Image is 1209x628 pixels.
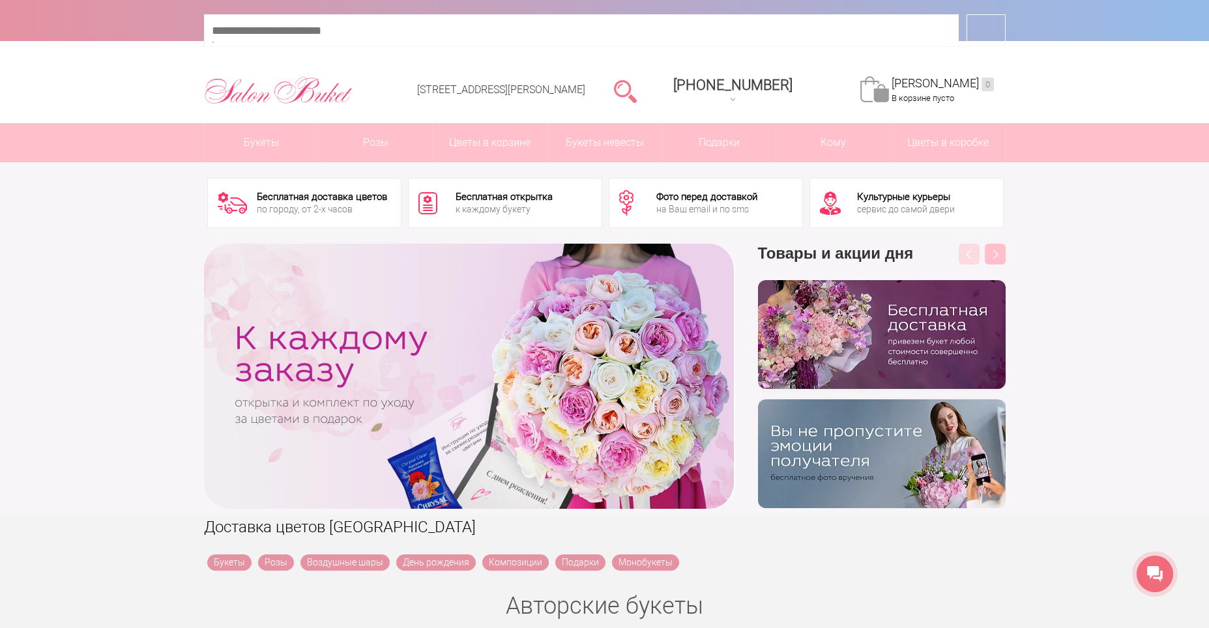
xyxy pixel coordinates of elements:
[417,83,585,96] a: [STREET_ADDRESS][PERSON_NAME]
[257,192,387,202] div: Бесплатная доставка цветов
[258,554,294,571] a: Розы
[662,123,776,162] a: Подарки
[300,554,390,571] a: Воздушные шары
[758,280,1006,389] img: hpaj04joss48rwypv6hbykmvk1dj7zyr.png.webp
[205,123,319,162] a: Букеты
[396,554,476,571] a: День рождения
[776,123,890,162] span: Кому
[673,77,793,93] span: [PHONE_NUMBER]
[612,554,679,571] a: Монобукеты
[857,205,955,214] div: сервис до самой двери
[758,399,1006,508] img: v9wy31nijnvkfycrkduev4dhgt9psb7e.png.webp
[482,554,549,571] a: Композиции
[547,123,662,162] a: Букеты невесты
[665,72,800,109] a: [PHONE_NUMBER]
[891,123,1005,162] a: Цветы в коробке
[892,93,954,103] span: В корзине пусто
[319,123,433,162] a: Розы
[857,192,955,202] div: Культурные курьеры
[758,244,1006,280] h3: Товары и акции дня
[555,554,605,571] a: Подарки
[456,205,553,214] div: к каждому букету
[204,515,1006,539] h1: Доставка цветов [GEOGRAPHIC_DATA]
[656,192,757,202] div: Фото перед доставкой
[982,78,994,91] ins: 0
[985,244,1006,264] button: Next
[892,76,994,91] a: [PERSON_NAME]
[656,205,757,214] div: на Ваш email и по sms
[257,205,387,214] div: по городу, от 2-х часов
[506,592,703,620] a: Авторские букеты
[207,554,252,571] a: Букеты
[433,123,547,162] a: Цветы в корзине
[456,192,553,202] div: Бесплатная открытка
[204,74,353,107] img: Цветы Нижний Новгород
